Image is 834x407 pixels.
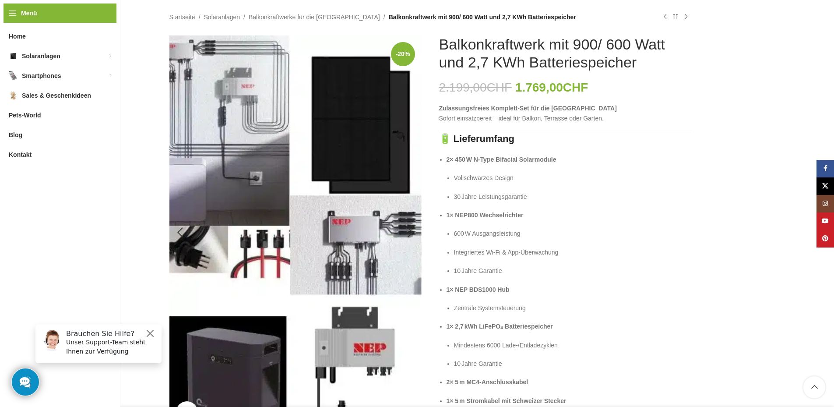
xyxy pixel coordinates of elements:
h6: Brauchen Sie Hilfe? [38,12,128,21]
strong: 1× NEP800 Wechselrichter [447,212,524,219]
p: Unser Support-Team steht Ihnen zur Verfügung [38,21,128,39]
strong: 1× 2,7 kWh LiFePO₄ Batteriespeicher [447,323,553,330]
a: Vorheriges Produkt [660,12,670,22]
div: Previous slide [169,222,191,244]
img: Solaranlagen [9,52,18,60]
p: Vollschwarzes Design [454,173,691,183]
span: Home [9,28,26,44]
p: 30 Jahre Leistungsgarantie [454,192,691,202]
bdi: 2.199,00 [439,81,512,94]
nav: Breadcrumb [169,12,576,22]
p: 10 Jahre Garantie [454,359,691,368]
p: Mindestens 6000 Lade‑/Entladezyklen [454,340,691,350]
a: Balkonkraftwerke für die [GEOGRAPHIC_DATA] [249,12,380,22]
span: Sales & Geschenkideen [22,88,91,103]
span: -20% [391,42,415,66]
p: Integriertes Wi‑Fi & App‑Überwachung [454,248,691,257]
a: Nächstes Produkt [681,12,691,22]
span: Menü [21,8,37,18]
bdi: 1.769,00 [515,81,588,94]
span: Pets-World [9,107,41,123]
div: Next slide [400,222,422,244]
a: Pinterest Social Link [816,230,834,248]
img: Sales & Geschenkideen [9,91,18,100]
p: Sofort einsatzbereit – ideal für Balkon, Terrasse oder Garten. [439,103,691,123]
span: CHF [563,81,588,94]
h1: Balkonkraftwerk mit 900/ 600 Watt und 2,7 KWh Batteriespeicher [439,35,691,71]
p: Zentrale Systemsteuerung [454,303,691,313]
a: YouTube Social Link [816,212,834,230]
img: Smartphones [9,71,18,80]
span: Solaranlagen [22,48,60,64]
span: Balkonkraftwerk mit 900/ 600 Watt und 2,7 KWh Batteriespeicher [389,12,576,22]
a: Instagram Social Link [816,195,834,212]
strong: Zulassungsfreies Komplett‑Set für die [GEOGRAPHIC_DATA] [439,105,617,112]
span: Blog [9,127,22,143]
span: Kontakt [9,147,32,163]
p: 600 W Ausgangsleistung [454,229,691,238]
a: Startseite [169,12,195,22]
a: X Social Link [816,177,834,195]
p: 10 Jahre Garantie [454,266,691,276]
h3: 🔋 Lieferumfang [439,132,691,146]
img: Customer service [12,12,34,34]
a: Solaranlagen [204,12,240,22]
span: Smartphones [22,68,61,84]
strong: 1× 5 m Stromkabel mit Schweizer Stecker [447,397,567,404]
strong: 1× NEP BDS1000 Hub [447,286,510,293]
strong: 2× 450 W N‑Type Bifacial Solarmodule [447,156,556,163]
span: CHF [487,81,512,94]
a: Scroll to top button [803,376,825,398]
a: Facebook Social Link [816,160,834,177]
strong: 2× 5 m MC4‑Anschlusskabel [447,379,528,386]
button: Close [116,11,127,21]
